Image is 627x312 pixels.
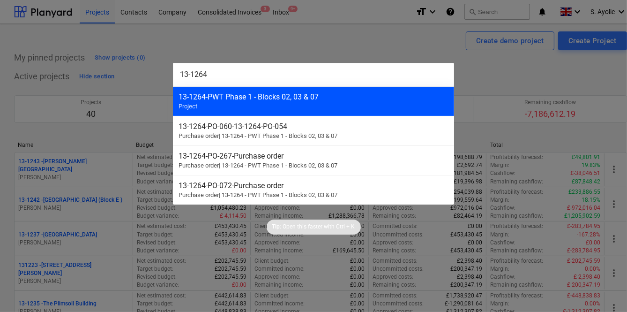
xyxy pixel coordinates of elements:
[173,175,454,205] div: 13-1264-PO-072-Purchase orderPurchase order| 13-1264 - PWT Phase 1 - Blocks 02, 03 & 07
[179,122,448,131] div: 13-1264-PO-060 - 13-1264-PO-054
[272,223,282,231] p: Tip:
[179,92,448,101] div: 13-1264 - PWT Phase 1 - Blocks 02, 03 & 07
[336,223,355,231] p: Ctrl + K
[267,220,361,235] div: Tip:Open this faster withCtrl + K
[179,132,337,139] span: Purchase order | 13-1264 - PWT Phase 1 - Blocks 02, 03 & 07
[580,267,627,312] iframe: Chat Widget
[179,162,337,169] span: Purchase order | 13-1264 - PWT Phase 1 - Blocks 02, 03 & 07
[179,152,448,160] div: 13-1264-PO-267 - Purchase order
[173,63,454,86] input: Search for projects, line-items, subcontracts, valuations, subcontractors...
[173,116,454,145] div: 13-1264-PO-060-13-1264-PO-054Purchase order| 13-1264 - PWT Phase 1 - Blocks 02, 03 & 07
[283,223,335,231] p: Open this faster with
[173,86,454,116] div: 13-1264-PWT Phase 1 - Blocks 02, 03 & 07Project
[179,181,448,190] div: 13-1264-PO-072 - Purchase order
[179,103,197,110] span: Project
[173,145,454,175] div: 13-1264-PO-267-Purchase orderPurchase order| 13-1264 - PWT Phase 1 - Blocks 02, 03 & 07
[179,191,337,198] span: Purchase order | 13-1264 - PWT Phase 1 - Blocks 02, 03 & 07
